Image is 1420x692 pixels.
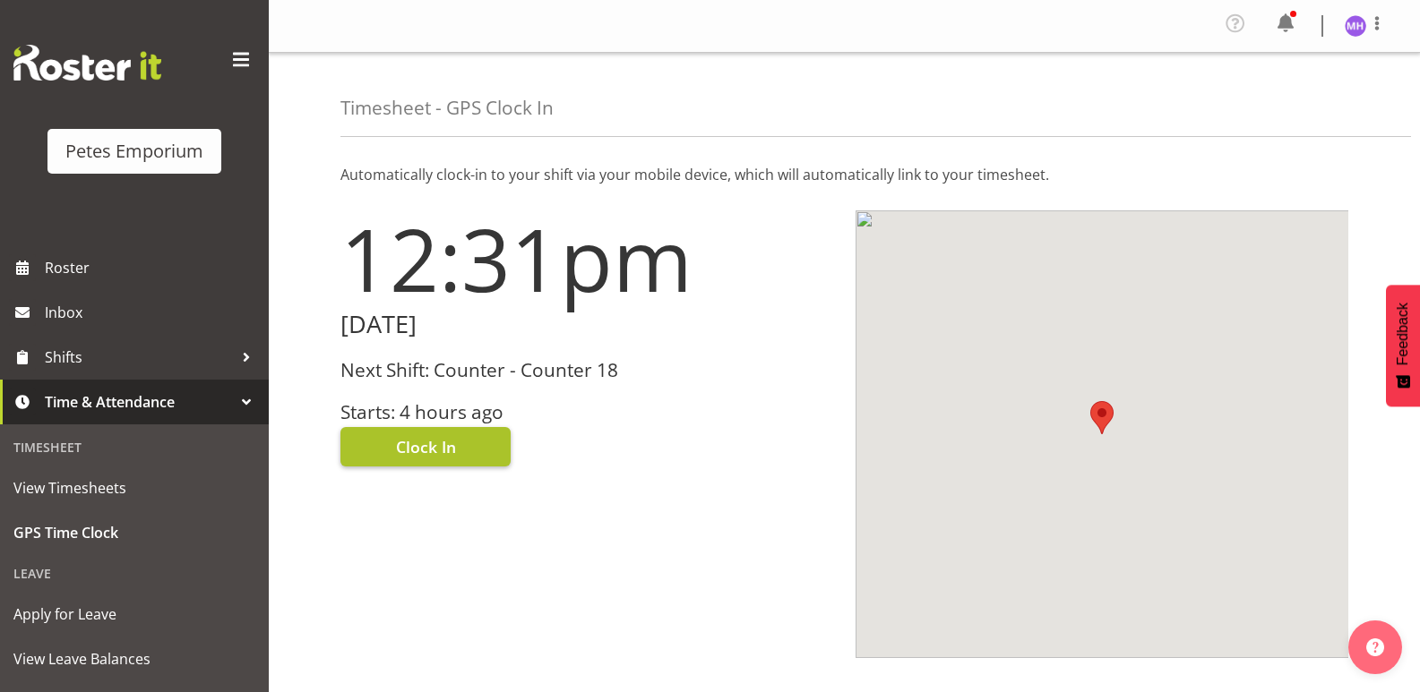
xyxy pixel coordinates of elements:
a: Apply for Leave [4,592,264,636]
img: help-xxl-2.png [1366,638,1384,656]
span: Apply for Leave [13,601,255,628]
div: Petes Emporium [65,138,203,165]
a: View Leave Balances [4,636,264,681]
h3: Next Shift: Counter - Counter 18 [340,360,834,380]
a: GPS Time Clock [4,510,264,555]
h1: 12:31pm [340,210,834,307]
span: Time & Attendance [45,389,233,415]
div: Timesheet [4,429,264,466]
button: Feedback - Show survey [1386,285,1420,406]
span: Inbox [45,299,260,326]
h4: Timesheet - GPS Clock In [340,98,554,118]
a: View Timesheets [4,466,264,510]
span: Roster [45,254,260,281]
img: Rosterit website logo [13,45,161,81]
span: View Timesheets [13,474,255,501]
span: Feedback [1395,303,1411,365]
h3: Starts: 4 hours ago [340,402,834,423]
button: Clock In [340,427,511,466]
img: mackenzie-halford4471.jpg [1345,15,1366,37]
span: View Leave Balances [13,645,255,672]
span: Clock In [396,435,456,458]
div: Leave [4,555,264,592]
span: Shifts [45,344,233,371]
p: Automatically clock-in to your shift via your mobile device, which will automatically link to you... [340,164,1348,185]
h2: [DATE] [340,311,834,338]
span: GPS Time Clock [13,519,255,546]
